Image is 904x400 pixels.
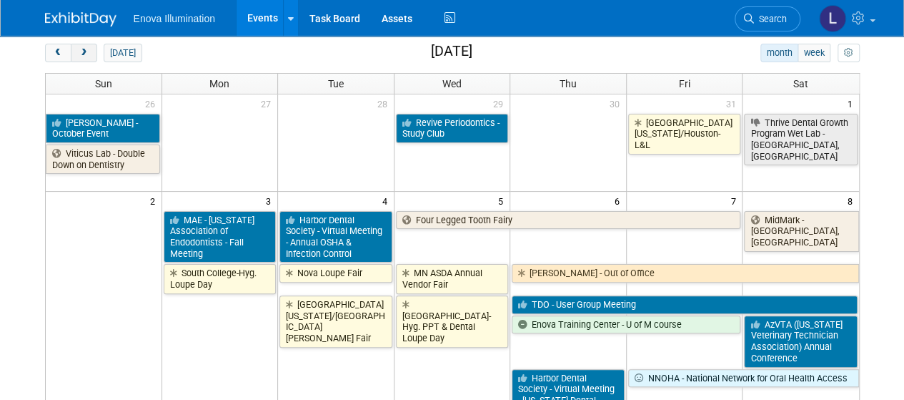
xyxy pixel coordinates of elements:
[95,78,112,89] span: Sun
[793,78,808,89] span: Sat
[744,211,858,252] a: MidMark - [GEOGRAPHIC_DATA], [GEOGRAPHIC_DATA]
[430,44,472,59] h2: [DATE]
[819,5,846,32] img: Lucas Mlinarcik
[45,12,116,26] img: ExhibitDay
[724,94,742,112] span: 31
[164,211,277,263] a: MAE - [US_STATE] Association of Endodontists - Fall Meeting
[264,192,277,210] span: 3
[798,44,830,62] button: week
[45,44,71,62] button: prev
[104,44,141,62] button: [DATE]
[396,264,509,293] a: MN ASDA Annual Vendor Fair
[729,192,742,210] span: 7
[134,13,215,24] span: Enova Illumination
[744,114,857,166] a: Thrive Dental Growth Program Wet Lab - [GEOGRAPHIC_DATA], [GEOGRAPHIC_DATA]
[613,192,626,210] span: 6
[844,49,853,58] i: Personalize Calendar
[512,296,857,314] a: TDO - User Group Meeting
[164,264,277,293] a: South College-Hyg. Loupe Day
[396,296,509,348] a: [GEOGRAPHIC_DATA]-Hyg. PPT & Dental Loupe Day
[754,14,787,24] span: Search
[512,316,740,334] a: Enova Training Center - U of M course
[279,211,392,263] a: Harbor Dental Society - Virtual Meeting - Annual OSHA & Infection Control
[846,192,859,210] span: 8
[46,145,160,174] a: Viticus Lab - Double Down on Dentistry
[279,296,392,348] a: [GEOGRAPHIC_DATA][US_STATE]/[GEOGRAPHIC_DATA][PERSON_NAME] Fair
[376,94,394,112] span: 28
[328,78,344,89] span: Tue
[497,192,510,210] span: 5
[492,94,510,112] span: 29
[760,44,798,62] button: month
[679,78,690,89] span: Fri
[279,264,392,283] a: Nova Loupe Fair
[838,44,859,62] button: myCustomButton
[442,78,462,89] span: Wed
[381,192,394,210] span: 4
[560,78,577,89] span: Thu
[144,94,162,112] span: 26
[46,114,160,143] a: [PERSON_NAME] - October Event
[744,316,857,368] a: AzVTA ([US_STATE] Veterinary Technician Association) Annual Conference
[396,211,741,230] a: Four Legged Tooth Fairy
[628,114,741,155] a: [GEOGRAPHIC_DATA][US_STATE]/Houston-L&L
[71,44,97,62] button: next
[846,94,859,112] span: 1
[396,114,509,143] a: Revive Periodontics - Study Club
[628,369,859,388] a: NNOHA - National Network for Oral Health Access
[149,192,162,210] span: 2
[608,94,626,112] span: 30
[512,264,858,283] a: [PERSON_NAME] - Out of Office
[259,94,277,112] span: 27
[209,78,229,89] span: Mon
[735,6,800,31] a: Search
